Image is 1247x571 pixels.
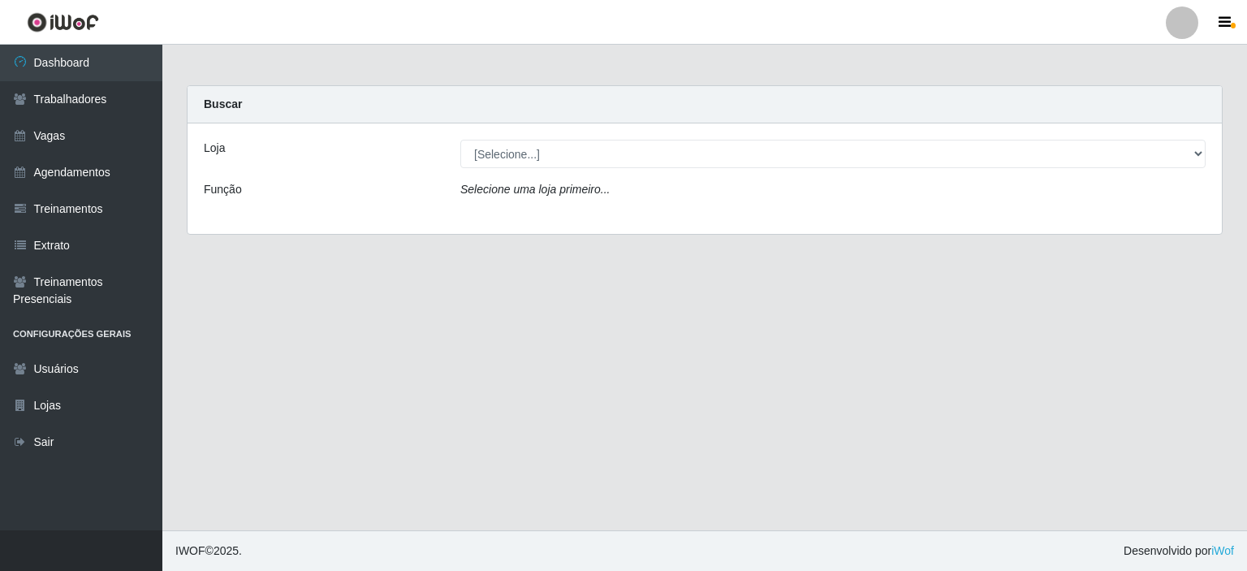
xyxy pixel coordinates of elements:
label: Loja [204,140,225,157]
span: Desenvolvido por [1124,543,1234,560]
i: Selecione uma loja primeiro... [460,183,610,196]
a: iWof [1211,544,1234,557]
img: CoreUI Logo [27,12,99,32]
strong: Buscar [204,97,242,110]
span: IWOF [175,544,205,557]
label: Função [204,181,242,198]
span: © 2025 . [175,543,242,560]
